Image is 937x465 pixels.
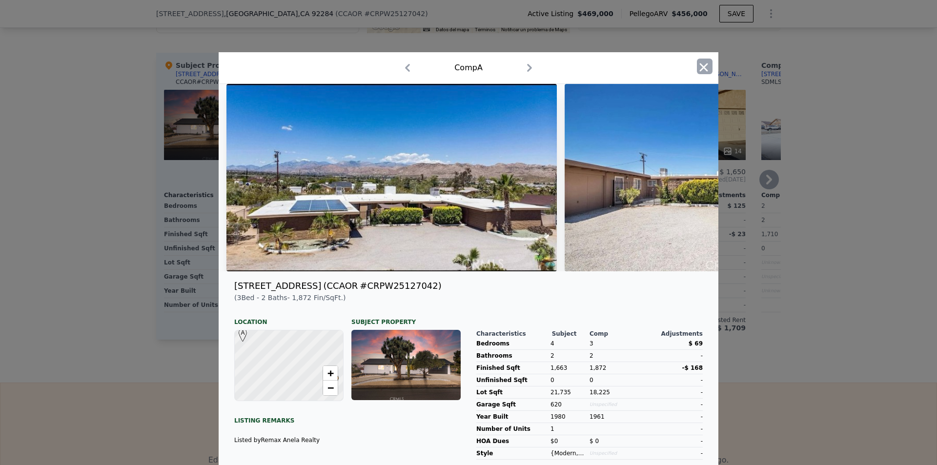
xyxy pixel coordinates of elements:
div: 2 [590,350,644,362]
div: Bedrooms [476,338,547,349]
span: 1,872 [590,364,606,371]
div: 1 [550,423,586,435]
div: HOA Dues [476,435,547,447]
div: - [648,423,703,435]
div: - [648,374,703,386]
div: [STREET_ADDRESS] [234,279,321,293]
div: Lot Sqft [476,386,547,398]
div: Listed by Remax Anela Realty [234,436,461,444]
div: Subject Property [351,310,461,326]
div: Finished Sqft [476,362,547,374]
img: Property Img [226,84,557,271]
span: 18,225 [590,389,610,396]
div: ( ) [323,279,703,293]
span: $ 69 [689,340,703,347]
div: 21,735 [550,386,586,398]
div: Garage Sqft [476,399,547,410]
div: 1,663 [550,362,586,374]
div: - [648,399,703,410]
div: Location [234,310,344,326]
div: Year Built [476,411,547,423]
span: # CRPW25127042 [360,279,438,293]
span: -$ 168 [682,364,703,371]
div: 0 [550,374,586,386]
div: Style [476,447,547,459]
div: - [648,447,703,459]
div: 1980 [550,411,586,423]
span: 3 [590,340,593,347]
span: $ 0 [590,438,599,445]
span: 1,872 [292,294,311,302]
div: 620 [550,399,586,410]
div: 4 [550,338,586,349]
span: ( 3 Bed - 2 Baths - Fin/SqFt.) [234,294,346,302]
div: {Modern,Traditional} [550,447,586,459]
div: Bathrooms [476,350,547,362]
div: Adjustments [646,330,703,338]
div: - [648,411,703,423]
div: Comp [590,330,646,338]
div: Comp A [454,62,483,74]
div: A [236,328,242,334]
img: Property Img [565,84,848,271]
div: Characteristics [476,330,552,338]
div: - [648,386,703,398]
div: Unspecified [590,399,644,410]
span: CCAOR [327,279,358,293]
a: Zoom in [323,366,338,381]
div: $0 [550,435,586,447]
div: Unspecified [590,447,644,459]
div: Subject [552,330,590,338]
div: Unfinished Sqft [476,374,547,386]
div: - [648,435,703,447]
span: − [327,382,334,394]
div: 2 [550,350,586,362]
div: 1961 [590,411,644,423]
span: A [236,328,249,337]
span: + [327,367,334,379]
div: Number of Units [476,423,547,435]
div: Listing remarks [234,409,461,425]
div: - [648,350,703,362]
a: Zoom out [323,381,338,395]
span: 0 [590,377,593,384]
